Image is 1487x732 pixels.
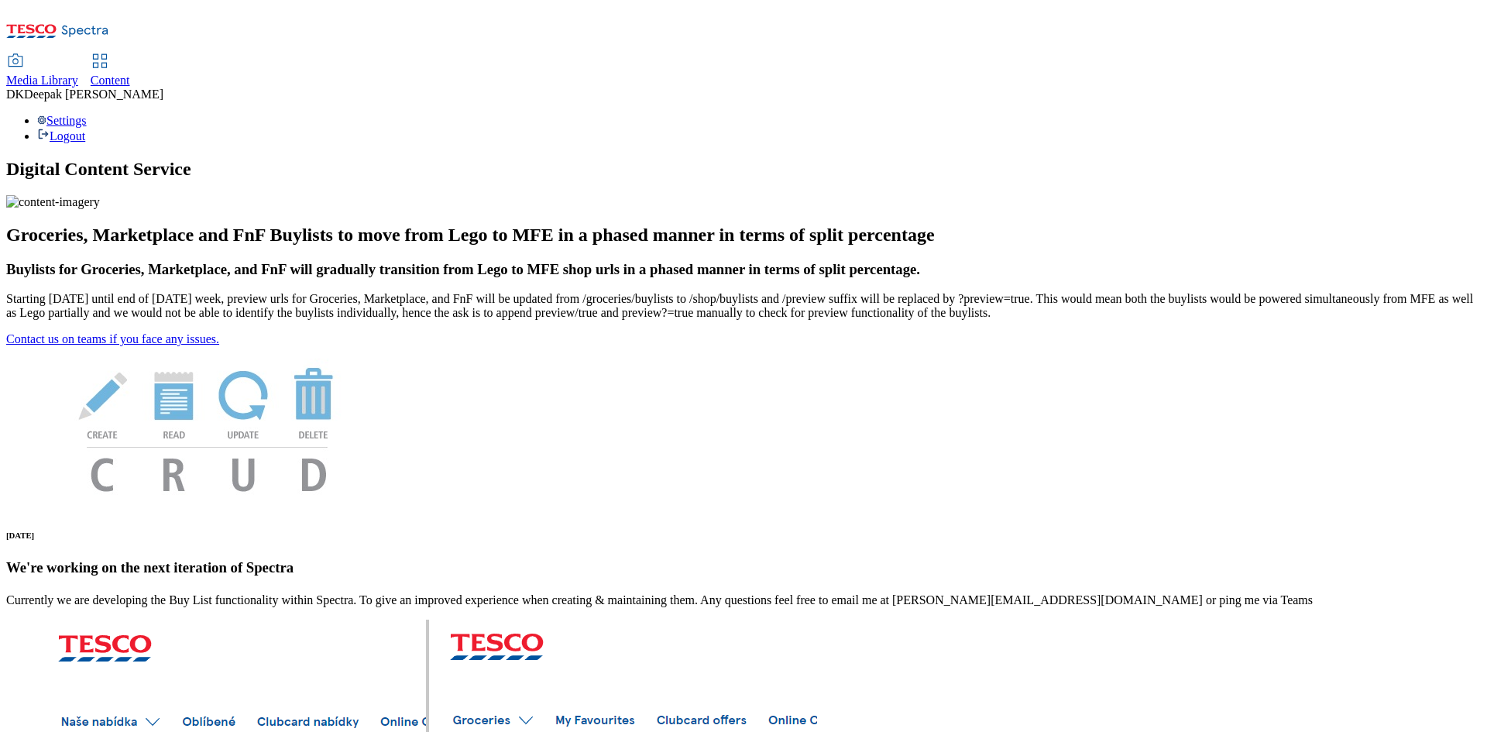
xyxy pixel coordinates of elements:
[6,159,1481,180] h1: Digital Content Service
[91,74,130,87] span: Content
[6,346,409,508] img: News Image
[6,261,1481,278] h3: Buylists for Groceries, Marketplace, and FnF will gradually transition from Lego to MFE shop urls...
[6,593,1481,607] p: Currently we are developing the Buy List functionality within Spectra. To give an improved experi...
[37,129,85,143] a: Logout
[91,55,130,88] a: Content
[24,88,163,101] span: Deepak [PERSON_NAME]
[6,195,100,209] img: content-imagery
[6,292,1481,320] p: Starting [DATE] until end of [DATE] week, preview urls for Groceries, Marketplace, and FnF will b...
[37,114,87,127] a: Settings
[6,74,78,87] span: Media Library
[6,55,78,88] a: Media Library
[6,225,1481,246] h2: Groceries, Marketplace and FnF Buylists to move from Lego to MFE in a phased manner in terms of s...
[6,559,1481,576] h3: We're working on the next iteration of Spectra
[6,88,24,101] span: DK
[6,332,219,345] a: Contact us on teams if you face any issues.
[6,531,1481,540] h6: [DATE]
